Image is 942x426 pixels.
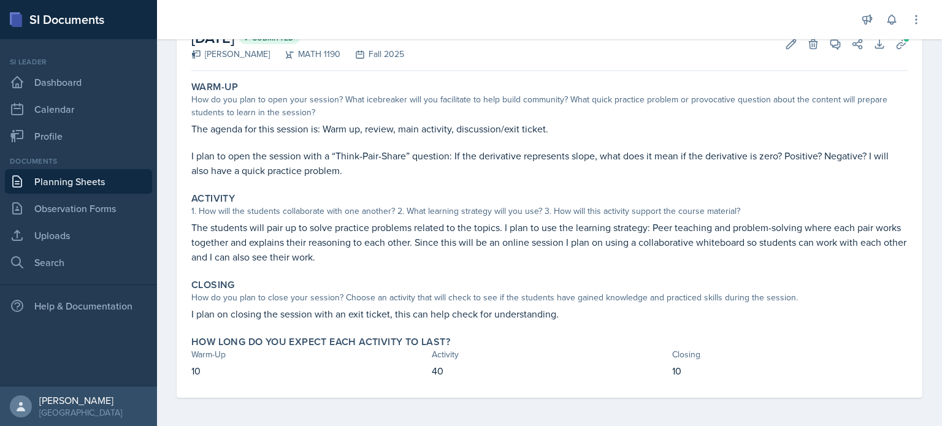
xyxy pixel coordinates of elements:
p: I plan to open the session with a “Think-Pair-Share” question: If the derivative represents slope... [191,148,908,178]
label: Activity [191,192,235,205]
a: Observation Forms [5,196,152,221]
a: Calendar [5,97,152,121]
p: 10 [191,363,427,378]
div: Closing [672,348,908,361]
label: Warm-Up [191,81,239,93]
label: Closing [191,279,235,291]
a: Uploads [5,223,152,248]
div: [GEOGRAPHIC_DATA] [39,406,122,419]
div: Documents [5,156,152,167]
a: Dashboard [5,70,152,94]
div: MATH 1190 [270,48,340,61]
a: Planning Sheets [5,169,152,194]
p: 40 [432,363,667,378]
div: Fall 2025 [340,48,404,61]
p: The students will pair up to solve practice problems related to the topics. I plan to use the lea... [191,220,908,264]
div: Warm-Up [191,348,427,361]
div: Activity [432,348,667,361]
div: Help & Documentation [5,294,152,318]
div: How do you plan to open your session? What icebreaker will you facilitate to help build community... [191,93,908,119]
div: How do you plan to close your session? Choose an activity that will check to see if the students ... [191,291,908,304]
div: 1. How will the students collaborate with one another? 2. What learning strategy will you use? 3.... [191,205,908,218]
div: [PERSON_NAME] [39,394,122,406]
a: Profile [5,124,152,148]
div: Si leader [5,56,152,67]
a: Search [5,250,152,275]
label: How long do you expect each activity to last? [191,336,450,348]
p: 10 [672,363,908,378]
p: The agenda for this session is: Warm up, review, main activity, discussion/exit ticket. [191,121,908,136]
div: [PERSON_NAME] [191,48,270,61]
p: I plan on closing the session with an exit ticket, this can help check for understanding. [191,306,908,321]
